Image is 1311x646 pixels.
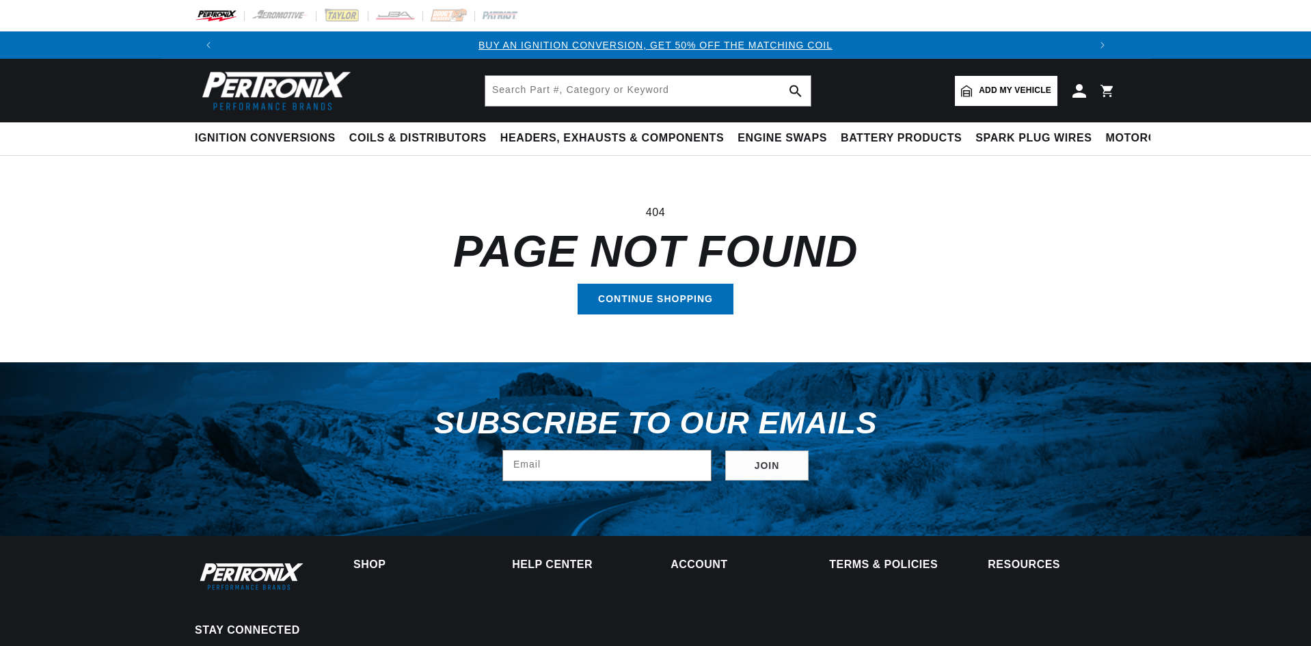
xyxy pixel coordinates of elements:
summary: Help Center [512,560,640,569]
summary: Account [671,560,798,569]
input: Search Part #, Category or Keyword [485,76,811,106]
summary: Battery Products [834,122,969,154]
p: 404 [195,204,1116,221]
summary: Headers, Exhausts & Components [494,122,731,154]
p: Stay Connected [195,623,309,638]
span: Spark Plug Wires [975,131,1092,146]
button: search button [781,76,811,106]
span: Battery Products [841,131,962,146]
div: Announcement [222,38,1089,53]
summary: Motorcycle [1099,122,1194,154]
span: Engine Swaps [738,131,827,146]
button: Translation missing: en.sections.announcements.next_announcement [1089,31,1116,59]
a: Continue shopping [578,284,733,314]
input: Email [503,450,711,481]
h3: Subscribe to our emails [434,410,877,436]
span: Coils & Distributors [349,131,487,146]
summary: Terms & policies [829,560,957,569]
a: Add my vehicle [955,76,1057,106]
a: BUY AN IGNITION CONVERSION, GET 50% OFF THE MATCHING COIL [478,40,833,51]
img: Pertronix [195,560,304,593]
summary: Resources [988,560,1116,569]
summary: Engine Swaps [731,122,834,154]
summary: Ignition Conversions [195,122,342,154]
summary: Spark Plug Wires [969,122,1098,154]
h1: Page not found [195,232,1116,270]
summary: Coils & Distributors [342,122,494,154]
button: Subscribe [725,450,809,481]
span: Add my vehicle [979,84,1051,97]
span: Headers, Exhausts & Components [500,131,724,146]
div: 1 of 3 [222,38,1089,53]
img: Pertronix [195,67,352,114]
span: Ignition Conversions [195,131,336,146]
span: Motorcycle [1106,131,1187,146]
button: Translation missing: en.sections.announcements.previous_announcement [195,31,222,59]
summary: Shop [353,560,481,569]
slideshow-component: Translation missing: en.sections.announcements.announcement_bar [161,31,1150,59]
